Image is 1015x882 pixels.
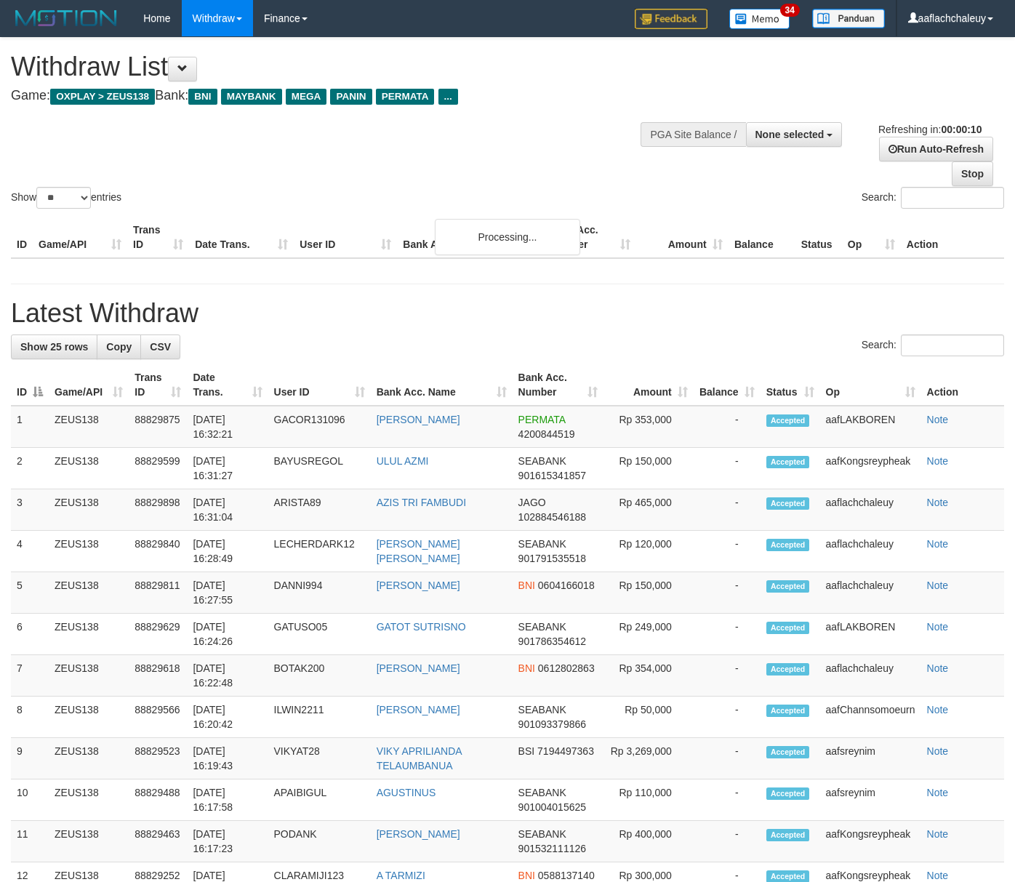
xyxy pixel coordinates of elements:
[518,745,535,757] span: BSI
[129,531,187,572] td: 88829840
[927,621,949,633] a: Note
[518,787,566,798] span: SEABANK
[268,779,371,821] td: APAIBIGUL
[603,738,693,779] td: Rp 3,269,000
[927,828,949,840] a: Note
[820,489,921,531] td: aaflachchaleuy
[11,697,49,738] td: 8
[518,497,546,508] span: JAGO
[518,428,575,440] span: Copy 4200844519 to clipboard
[820,655,921,697] td: aaflachchaleuy
[518,538,566,550] span: SEABANK
[377,621,466,633] a: GATOT SUTRISNO
[188,89,217,105] span: BNI
[603,364,693,406] th: Amount: activate to sort column ascending
[755,129,825,140] span: None selected
[538,580,595,591] span: Copy 0604166018 to clipboard
[11,531,49,572] td: 4
[286,89,327,105] span: MEGA
[438,89,458,105] span: ...
[11,52,662,81] h1: Withdraw List
[694,738,761,779] td: -
[435,219,580,255] div: Processing...
[377,870,425,881] a: A TARMIZI
[187,821,268,862] td: [DATE] 16:17:23
[694,697,761,738] td: -
[766,539,810,551] span: Accepted
[952,161,993,186] a: Stop
[879,137,993,161] a: Run Auto-Refresh
[268,572,371,614] td: DANNI994
[518,843,586,854] span: Copy 901532111126 to clipboard
[543,217,635,258] th: Bank Acc. Number
[694,821,761,862] td: -
[187,738,268,779] td: [DATE] 16:19:43
[766,580,810,593] span: Accepted
[927,497,949,508] a: Note
[268,489,371,531] td: ARISTA89
[187,697,268,738] td: [DATE] 16:20:42
[603,821,693,862] td: Rp 400,000
[603,697,693,738] td: Rp 50,000
[129,697,187,738] td: 88829566
[189,217,294,258] th: Date Trans.
[746,122,843,147] button: None selected
[694,614,761,655] td: -
[820,531,921,572] td: aaflachchaleuy
[49,406,129,448] td: ZEUS138
[11,406,49,448] td: 1
[518,870,535,881] span: BNI
[11,614,49,655] td: 6
[187,448,268,489] td: [DATE] 16:31:27
[927,704,949,715] a: Note
[820,821,921,862] td: aafKongsreypheak
[780,4,800,17] span: 34
[518,801,586,813] span: Copy 901004015625 to clipboard
[268,364,371,406] th: User ID: activate to sort column ascending
[129,406,187,448] td: 88829875
[766,787,810,800] span: Accepted
[766,497,810,510] span: Accepted
[187,364,268,406] th: Date Trans.: activate to sort column ascending
[129,572,187,614] td: 88829811
[901,334,1004,356] input: Search:
[377,497,466,508] a: AZIS TRI FAMBUDI
[766,746,810,758] span: Accepted
[927,662,949,674] a: Note
[187,779,268,821] td: [DATE] 16:17:58
[820,448,921,489] td: aafKongsreypheak
[11,334,97,359] a: Show 25 rows
[518,414,566,425] span: PERMATA
[49,448,129,489] td: ZEUS138
[20,341,88,353] span: Show 25 rows
[820,779,921,821] td: aafsreynim
[694,448,761,489] td: -
[50,89,155,105] span: OXPLAY > ZEUS138
[603,448,693,489] td: Rp 150,000
[49,531,129,572] td: ZEUS138
[927,455,949,467] a: Note
[33,217,127,258] th: Game/API
[518,662,535,674] span: BNI
[377,455,429,467] a: ULUL AZMI
[49,821,129,862] td: ZEUS138
[766,663,810,675] span: Accepted
[129,821,187,862] td: 88829463
[636,217,729,258] th: Amount
[11,217,33,258] th: ID
[129,655,187,697] td: 88829618
[766,829,810,841] span: Accepted
[49,572,129,614] td: ZEUS138
[927,870,949,881] a: Note
[140,334,180,359] a: CSV
[11,572,49,614] td: 5
[97,334,141,359] a: Copy
[603,614,693,655] td: Rp 249,000
[518,580,535,591] span: BNI
[518,455,566,467] span: SEABANK
[106,341,132,353] span: Copy
[129,779,187,821] td: 88829488
[820,406,921,448] td: aafLAKBOREN
[187,655,268,697] td: [DATE] 16:22:48
[820,738,921,779] td: aafsreynim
